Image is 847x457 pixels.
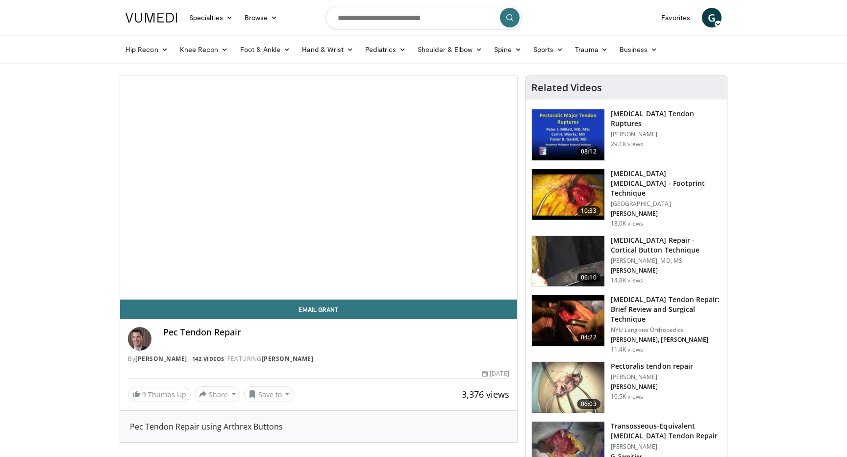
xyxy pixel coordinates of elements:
img: Avatar [128,327,151,351]
a: Trauma [569,40,614,59]
a: 08:12 [MEDICAL_DATA] Tendon Ruptures [PERSON_NAME] 29.1K views [531,109,721,161]
a: 06:03 Pectoralis tendon repair [PERSON_NAME] [PERSON_NAME] 10.5K views [531,361,721,413]
p: 11.4K views [611,346,643,354]
input: Search topics, interventions [325,6,522,29]
a: 142 Videos [189,355,227,363]
img: 159936_0000_1.png.150x105_q85_crop-smart_upscale.jpg [532,109,604,160]
a: Email Grant [120,300,517,319]
p: NYU Langone Orthopedics [611,326,721,334]
h4: Pec Tendon Repair [163,327,509,338]
span: 06:10 [577,273,600,282]
a: Foot & Ankle [234,40,297,59]
p: 10.5K views [611,393,643,401]
a: Pediatrics [359,40,412,59]
a: Hand & Wrist [296,40,359,59]
h3: [MEDICAL_DATA] Tendon Repair: Brief Review and Surgical Technique [611,295,721,324]
a: Sports [527,40,570,59]
span: 10:33 [577,206,600,216]
p: [PERSON_NAME] [611,210,721,218]
a: Knee Recon [174,40,234,59]
a: Business [614,40,664,59]
p: [PERSON_NAME], [PERSON_NAME] [611,336,721,344]
a: Favorites [655,8,696,27]
a: Hip Recon [120,40,174,59]
span: 06:03 [577,399,600,409]
a: Browse [239,8,284,27]
button: Share [195,386,240,402]
span: 3,376 views [462,388,509,400]
div: By FEATURING [128,355,509,363]
span: 04:22 [577,332,600,342]
a: [PERSON_NAME] [262,355,314,363]
h3: [MEDICAL_DATA] Repair - Cortical Button Technique [611,235,721,255]
h4: Related Videos [531,82,602,94]
video-js: Video Player [120,76,517,300]
img: 320463_0002_1.png.150x105_q85_crop-smart_upscale.jpg [532,362,604,413]
p: [GEOGRAPHIC_DATA] [611,200,721,208]
p: [PERSON_NAME] [611,443,721,451]
a: Spine [488,40,527,59]
a: G [702,8,722,27]
a: 04:22 [MEDICAL_DATA] Tendon Repair: Brief Review and Surgical Technique NYU Langone Orthopedics [... [531,295,721,354]
div: Pec Tendon Repair using Arthrex Buttons [130,421,507,432]
a: [PERSON_NAME] [135,355,187,363]
span: 08:12 [577,147,600,156]
h3: Pectoralis tendon repair [611,361,693,371]
a: 10:33 [MEDICAL_DATA] [MEDICAL_DATA] - Footprint Technique [GEOGRAPHIC_DATA] [PERSON_NAME] 18.0K v... [531,169,721,228]
p: [PERSON_NAME] [611,130,721,138]
p: 18.0K views [611,220,643,228]
img: Picture_9_1_3.png.150x105_q85_crop-smart_upscale.jpg [532,169,604,220]
a: Specialties [183,8,239,27]
img: XzOTlMlQSGUnbGTX4xMDoxOjA4MTsiGN.150x105_q85_crop-smart_upscale.jpg [532,236,604,287]
p: 14.8K views [611,277,643,284]
img: VuMedi Logo [125,13,177,23]
span: 9 [142,390,146,399]
button: Save to [244,386,294,402]
h3: Transosseous-Equivalent [MEDICAL_DATA] Tendon Repair [611,421,721,441]
a: Shoulder & Elbow [412,40,488,59]
p: [PERSON_NAME] [611,267,721,275]
p: [PERSON_NAME], MD, MS [611,257,721,265]
a: 9 Thumbs Up [128,387,191,402]
h3: [MEDICAL_DATA] Tendon Ruptures [611,109,721,128]
img: E-HI8y-Omg85H4KX4xMDoxOmdtO40mAx.150x105_q85_crop-smart_upscale.jpg [532,295,604,346]
a: 06:10 [MEDICAL_DATA] Repair - Cortical Button Technique [PERSON_NAME], MD, MS [PERSON_NAME] 14.8K... [531,235,721,287]
p: [PERSON_NAME] [611,373,693,381]
p: [PERSON_NAME] [611,383,693,391]
p: 29.1K views [611,140,643,148]
h3: [MEDICAL_DATA] [MEDICAL_DATA] - Footprint Technique [611,169,721,198]
div: [DATE] [482,369,509,378]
